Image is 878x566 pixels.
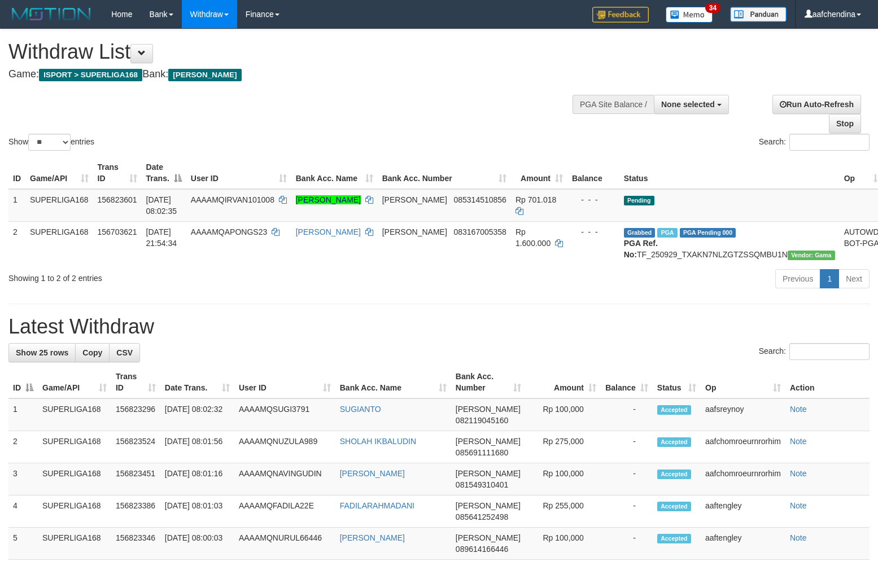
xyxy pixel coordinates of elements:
[142,157,186,189] th: Date Trans.: activate to sort column descending
[456,405,521,414] span: [PERSON_NAME]
[789,343,870,360] input: Search:
[82,348,102,357] span: Copy
[191,227,267,236] span: AAAAMQAPONGS23
[160,398,234,431] td: [DATE] 08:02:32
[75,343,110,362] a: Copy
[28,134,71,151] select: Showentries
[838,269,870,288] a: Next
[8,69,574,80] h4: Game: Bank:
[516,227,551,248] span: Rp 1.600.000
[8,343,76,362] a: Show 25 rows
[592,7,649,23] img: Feedback.jpg
[160,495,234,528] td: [DATE] 08:01:03
[829,114,861,133] a: Stop
[16,348,68,357] span: Show 25 rows
[601,528,653,560] td: -
[526,463,601,495] td: Rp 100,000
[234,431,335,463] td: AAAAMQNUZULA989
[657,405,691,415] span: Accepted
[98,227,137,236] span: 156703621
[340,501,414,510] a: FADILARAHMADANI
[456,416,508,425] span: Copy 082119045160 to clipboard
[790,469,807,478] a: Note
[624,239,658,259] b: PGA Ref. No:
[456,469,521,478] span: [PERSON_NAME]
[335,366,451,398] th: Bank Acc. Name: activate to sort column ascending
[291,157,378,189] th: Bank Acc. Name: activate to sort column ascending
[657,470,691,479] span: Accepted
[601,495,653,528] td: -
[653,366,701,398] th: Status: activate to sort column ascending
[38,528,111,560] td: SUPERLIGA168
[790,437,807,446] a: Note
[789,134,870,151] input: Search:
[146,227,177,248] span: [DATE] 21:54:34
[160,431,234,463] td: [DATE] 08:01:56
[624,228,656,238] span: Grabbed
[772,95,861,114] a: Run Auto-Refresh
[601,366,653,398] th: Balance: activate to sort column ascending
[456,480,508,489] span: Copy 081549310401 to clipboard
[526,431,601,463] td: Rp 275,000
[619,221,840,265] td: TF_250929_TXAKN7NLZGTZSSQMBU1N
[234,495,335,528] td: AAAAMQFADILA22E
[8,157,25,189] th: ID
[378,157,511,189] th: Bank Acc. Number: activate to sort column ascending
[701,495,785,528] td: aaftengley
[160,528,234,560] td: [DATE] 08:00:03
[451,366,526,398] th: Bank Acc. Number: activate to sort column ascending
[340,469,405,478] a: [PERSON_NAME]
[109,343,140,362] a: CSV
[39,69,142,81] span: ISPORT > SUPERLIGA168
[820,269,839,288] a: 1
[8,41,574,63] h1: Withdraw List
[111,495,160,528] td: 156823386
[526,495,601,528] td: Rp 255,000
[456,545,508,554] span: Copy 089614166446 to clipboard
[116,348,133,357] span: CSV
[160,366,234,398] th: Date Trans.: activate to sort column ascending
[701,463,785,495] td: aafchomroeurnrorhim
[456,533,521,542] span: [PERSON_NAME]
[25,157,93,189] th: Game/API: activate to sort column ascending
[657,437,691,447] span: Accepted
[111,463,160,495] td: 156823451
[8,134,94,151] label: Show entries
[296,195,361,204] a: [PERSON_NAME]
[573,95,654,114] div: PGA Site Balance /
[382,227,447,236] span: [PERSON_NAME]
[511,157,567,189] th: Amount: activate to sort column ascending
[8,366,38,398] th: ID: activate to sort column descending
[601,431,653,463] td: -
[186,157,291,189] th: User ID: activate to sort column ascending
[790,533,807,542] a: Note
[25,189,93,222] td: SUPERLIGA168
[296,227,361,236] a: [PERSON_NAME]
[38,431,111,463] td: SUPERLIGA168
[759,343,870,360] label: Search:
[759,134,870,151] label: Search:
[111,431,160,463] td: 156823524
[619,157,840,189] th: Status
[8,495,38,528] td: 4
[657,228,677,238] span: Marked by aafchhiseyha
[8,431,38,463] td: 2
[8,221,25,265] td: 2
[526,398,601,431] td: Rp 100,000
[234,528,335,560] td: AAAAMQNURUL66446
[111,398,160,431] td: 156823296
[8,398,38,431] td: 1
[8,189,25,222] td: 1
[340,437,416,446] a: SHOLAH IKBALUDIN
[340,533,405,542] a: [PERSON_NAME]
[168,69,241,81] span: [PERSON_NAME]
[701,398,785,431] td: aafsreynoy
[526,528,601,560] td: Rp 100,000
[8,6,94,23] img: MOTION_logo.png
[8,528,38,560] td: 5
[234,366,335,398] th: User ID: activate to sort column ascending
[38,463,111,495] td: SUPERLIGA168
[601,463,653,495] td: -
[701,366,785,398] th: Op: activate to sort column ascending
[25,221,93,265] td: SUPERLIGA168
